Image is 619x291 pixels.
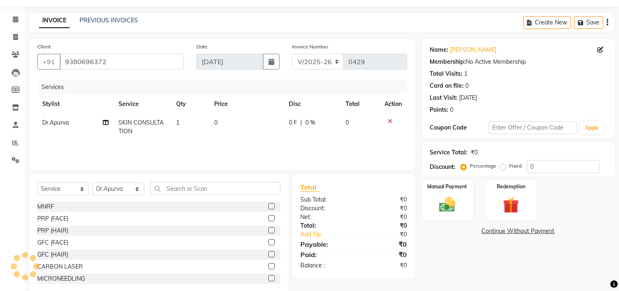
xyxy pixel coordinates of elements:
[470,162,497,170] label: Percentage
[294,213,354,221] div: Net:
[354,261,413,270] div: ₹0
[489,121,577,134] input: Enter Offer / Coupon Code
[428,183,467,190] label: Manual Payment
[42,119,69,126] span: Dr.Apurva
[114,95,171,113] th: Service
[434,195,460,214] img: _cash.svg
[37,226,68,235] div: PRP (HAIR)
[341,95,380,113] th: Total
[37,250,68,259] div: GFC (HAIR)
[37,214,68,223] div: PRP (FACE)
[498,195,524,215] img: _gift.svg
[37,43,51,51] label: Client
[37,262,83,271] div: CARBON LASER
[497,183,525,190] label: Redemption
[37,95,114,113] th: Stylist
[305,118,315,127] span: 0 %
[150,182,280,195] input: Search or Scan
[294,230,364,239] a: Add Tip
[510,162,522,170] label: Fixed
[364,230,413,239] div: ₹0
[176,119,179,126] span: 1
[80,17,138,24] a: PREVIOUS INVOICES
[450,106,454,114] div: 0
[450,46,497,54] a: [PERSON_NAME]
[574,16,603,29] button: Save
[430,46,449,54] div: Name:
[430,106,449,114] div: Points:
[171,95,210,113] th: Qty
[430,70,463,78] div: Total Visits:
[209,95,284,113] th: Price
[294,261,354,270] div: Balance :
[294,239,354,249] div: Payable:
[38,79,413,95] div: Services
[284,95,341,113] th: Disc
[39,13,70,28] a: INVOICE
[294,204,354,213] div: Discount:
[354,239,413,249] div: ₹0
[459,94,477,102] div: [DATE]
[292,43,328,51] label: Invoice Number
[289,118,297,127] span: 0 F
[354,213,413,221] div: ₹0
[471,148,478,157] div: ₹0
[60,54,184,70] input: Search by Name/Mobile/Email/Code
[37,54,60,70] button: +91
[294,195,354,204] div: Sub Total:
[346,119,349,126] span: 0
[580,122,604,134] button: Apply
[196,43,208,51] label: Date
[464,70,468,78] div: 1
[380,95,407,113] th: Action
[430,163,456,171] div: Discount:
[430,82,464,90] div: Card on file:
[354,204,413,213] div: ₹0
[294,250,354,260] div: Paid:
[37,274,85,283] div: MICRONEEDLING
[294,221,354,230] div: Total:
[523,16,571,29] button: Create New
[430,58,607,66] div: No Active Membership
[354,195,413,204] div: ₹0
[354,221,413,230] div: ₹0
[430,123,489,132] div: Coupon Code
[430,148,468,157] div: Service Total:
[466,82,469,90] div: 0
[37,238,68,247] div: GFC (FACE)
[300,118,302,127] span: |
[354,250,413,260] div: ₹0
[430,58,466,66] div: Membership:
[430,94,458,102] div: Last Visit:
[214,119,218,126] span: 0
[300,183,319,192] span: Total
[118,119,164,135] span: SKIN CONSULTATION
[423,227,613,236] a: Continue Without Payment
[37,202,54,211] div: MNRF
